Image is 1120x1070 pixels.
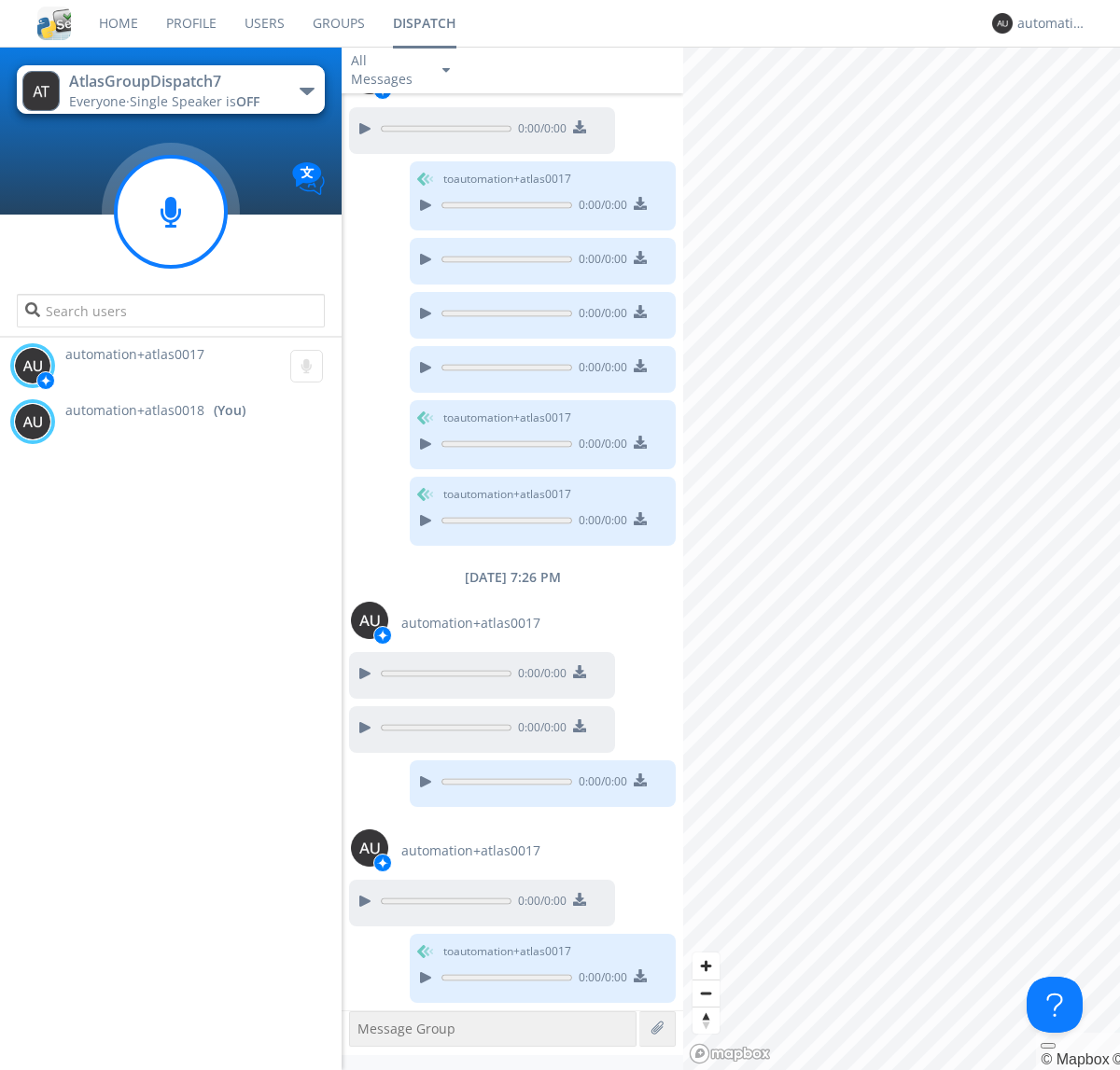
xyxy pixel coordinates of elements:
span: Reset bearing to north [693,1007,720,1034]
span: to automation+atlas0017 [443,410,571,426]
img: download media button [634,251,647,264]
iframe: Toggle Customer Support [1027,977,1083,1033]
img: download media button [634,773,647,786]
div: Everyone · [69,92,279,111]
img: download media button [634,436,647,449]
img: download media button [634,197,647,210]
span: 0:00 / 0:00 [572,969,627,990]
img: download media button [634,969,647,982]
img: 373638.png [22,71,60,111]
span: automation+atlas0018 [65,401,204,420]
img: 373638.png [351,829,388,867]
img: download media button [573,719,586,732]
img: download media button [573,120,586,133]
img: caret-down-sm.svg [442,68,450,73]
span: 0:00 / 0:00 [572,512,627,533]
button: Zoom in [693,952,720,980]
div: All Messages [351,51,426,89]
img: 373638.png [14,403,51,440]
span: 0:00 / 0:00 [511,120,567,141]
img: download media button [573,893,586,906]
button: Reset bearing to north [693,1007,720,1034]
img: 373638.png [992,13,1013,34]
img: Translation enabled [292,162,325,195]
span: 0:00 / 0:00 [572,436,627,456]
span: 0:00 / 0:00 [572,197,627,217]
img: download media button [573,665,586,678]
span: Zoom out [693,980,720,1007]
div: (You) [214,401,245,420]
img: download media button [634,305,647,318]
span: 0:00 / 0:00 [572,305,627,326]
span: 0:00 / 0:00 [511,719,567,740]
span: 0:00 / 0:00 [572,251,627,271]
img: cddb5a64eb264b2086981ab96f4c1ba7 [37,7,71,40]
input: Search users [17,294,324,327]
img: 373638.png [351,602,388,639]
button: Zoom out [693,980,720,1007]
span: 0:00 / 0:00 [572,773,627,794]
img: download media button [634,512,647,525]
span: Single Speaker is [130,92,259,110]
span: 0:00 / 0:00 [572,359,627,380]
span: 0:00 / 0:00 [511,665,567,686]
span: to automation+atlas0017 [443,943,571,960]
div: automation+atlas0018 [1017,14,1087,33]
button: AtlasGroupDispatch7Everyone·Single Speaker isOFF [17,65,324,114]
span: to automation+atlas0017 [443,171,571,188]
span: to automation+atlas0017 [443,486,571,503]
a: Mapbox [1041,1051,1109,1067]
span: automation+atlas0017 [65,345,204,363]
button: Toggle attribution [1041,1043,1056,1049]
img: download media button [634,359,647,372]
a: Mapbox logo [689,1043,771,1064]
span: 0:00 / 0:00 [511,893,567,913]
img: 373638.png [14,347,51,384]
span: automation+atlas0017 [401,841,540,860]
div: [DATE] 7:26 PM [342,568,683,587]
div: AtlasGroupDispatch7 [69,71,279,92]
span: automation+atlas0017 [401,614,540,632]
span: OFF [236,92,259,110]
